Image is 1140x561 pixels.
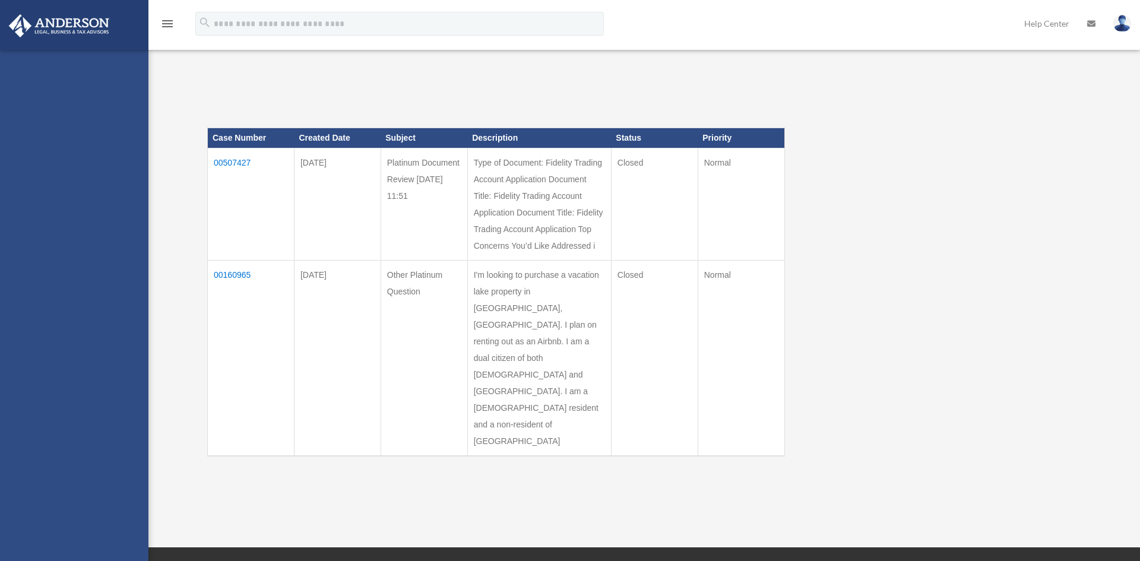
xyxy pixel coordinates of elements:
[698,261,784,457] td: Normal
[381,148,467,261] td: Platinum Document Review [DATE] 11:51
[294,128,381,148] th: Created Date
[208,261,294,457] td: 00160965
[698,128,784,148] th: Priority
[611,148,698,261] td: Closed
[698,148,784,261] td: Normal
[208,128,294,148] th: Case Number
[294,148,381,261] td: [DATE]
[208,148,294,261] td: 00507427
[160,21,175,31] a: menu
[198,16,211,29] i: search
[467,148,611,261] td: Type of Document: Fidelity Trading Account Application Document Title: Fidelity Trading Account A...
[381,128,467,148] th: Subject
[381,261,467,457] td: Other Platinum Question
[160,17,175,31] i: menu
[467,261,611,457] td: I'm looking to purchase a vacation lake property in [GEOGRAPHIC_DATA], [GEOGRAPHIC_DATA]. I plan ...
[611,261,698,457] td: Closed
[294,261,381,457] td: [DATE]
[1113,15,1131,32] img: User Pic
[5,14,113,37] img: Anderson Advisors Platinum Portal
[611,128,698,148] th: Status
[467,128,611,148] th: Description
